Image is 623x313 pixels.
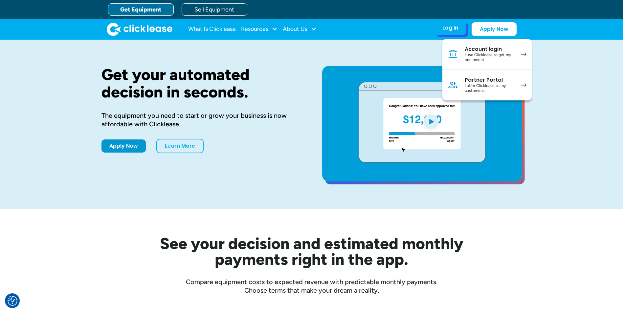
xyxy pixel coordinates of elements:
button: Consent Preferences [8,296,17,306]
div: About Us [283,23,317,36]
div: The equipment you need to start or grow your business is now affordable with Clicklease. [101,111,301,128]
nav: Log In [442,39,532,100]
div: Compare equipment costs to expected revenue with predictable monthly payments. Choose terms that ... [101,278,522,295]
a: Apply Now [101,139,146,153]
img: arrow [521,83,526,87]
div: Partner Portal [465,77,514,83]
a: Learn More [156,139,204,153]
img: arrow [521,52,526,56]
a: home [107,23,172,36]
a: Get Equipment [108,3,174,16]
img: Person icon [448,80,458,90]
a: Apply Now [472,22,517,36]
h2: See your decision and estimated monthly payments right in the app. [128,236,496,267]
div: Log In [442,25,458,31]
img: Blue play button logo on a light blue circular background [422,112,440,131]
a: Partner PortalI offer Clicklease to my customers. [442,70,532,100]
div: I offer Clicklease to my customers. [465,83,514,94]
a: What Is Clicklease [188,23,236,36]
img: Revisit consent button [8,296,17,306]
a: Sell Equipment [182,3,247,16]
a: open lightbox [322,66,522,181]
h1: Get your automated decision in seconds. [101,66,301,101]
img: Clicklease logo [107,23,172,36]
div: Resources [241,23,278,36]
img: Bank icon [448,49,458,59]
div: I use Clicklease to get my equipment [465,52,514,63]
a: Account loginI use Clicklease to get my equipment [442,39,532,70]
div: Account login [465,46,514,52]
